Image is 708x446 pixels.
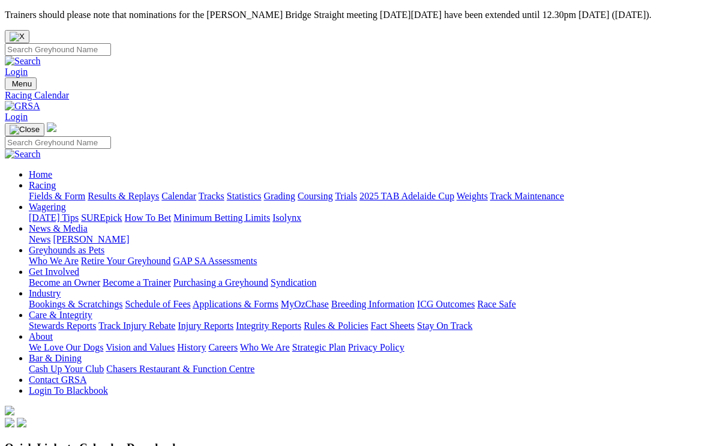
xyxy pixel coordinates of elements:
[29,299,122,309] a: Bookings & Scratchings
[173,212,270,223] a: Minimum Betting Limits
[98,321,175,331] a: Track Injury Rebate
[29,234,703,245] div: News & Media
[208,342,238,352] a: Careers
[5,101,40,112] img: GRSA
[304,321,368,331] a: Rules & Policies
[29,310,92,320] a: Care & Integrity
[106,364,254,374] a: Chasers Restaurant & Function Centre
[272,212,301,223] a: Isolynx
[29,364,104,374] a: Cash Up Your Club
[103,277,171,288] a: Become a Trainer
[5,149,41,160] img: Search
[17,418,26,427] img: twitter.svg
[5,418,14,427] img: facebook.svg
[29,267,79,277] a: Get Involved
[417,299,475,309] a: ICG Outcomes
[161,191,196,201] a: Calendar
[12,79,32,88] span: Menu
[331,299,415,309] a: Breeding Information
[29,256,79,266] a: Who We Are
[5,30,29,43] button: Close
[47,122,56,132] img: logo-grsa-white.png
[29,288,61,298] a: Industry
[359,191,454,201] a: 2025 TAB Adelaide Cup
[178,321,233,331] a: Injury Reports
[227,191,262,201] a: Statistics
[271,277,316,288] a: Syndication
[5,112,28,122] a: Login
[88,191,159,201] a: Results & Replays
[29,299,703,310] div: Industry
[10,32,25,41] img: X
[417,321,472,331] a: Stay On Track
[240,342,290,352] a: Who We Are
[477,299,515,309] a: Race Safe
[106,342,175,352] a: Vision and Values
[29,353,82,363] a: Bar & Dining
[5,123,44,136] button: Toggle navigation
[29,256,703,267] div: Greyhounds as Pets
[29,321,96,331] a: Stewards Reports
[5,56,41,67] img: Search
[348,342,404,352] a: Privacy Policy
[5,67,28,77] a: Login
[457,191,488,201] a: Weights
[81,212,122,223] a: SUREpick
[29,191,85,201] a: Fields & Form
[29,212,79,223] a: [DATE] Tips
[29,234,50,244] a: News
[5,136,111,149] input: Search
[29,342,103,352] a: We Love Our Dogs
[10,125,40,134] img: Close
[193,299,278,309] a: Applications & Forms
[292,342,346,352] a: Strategic Plan
[29,375,86,385] a: Contact GRSA
[199,191,224,201] a: Tracks
[173,256,257,266] a: GAP SA Assessments
[264,191,295,201] a: Grading
[29,169,52,179] a: Home
[53,234,129,244] a: [PERSON_NAME]
[29,385,108,396] a: Login To Blackbook
[335,191,357,201] a: Trials
[490,191,564,201] a: Track Maintenance
[5,77,37,90] button: Toggle navigation
[298,191,333,201] a: Coursing
[29,202,66,212] a: Wagering
[281,299,329,309] a: MyOzChase
[173,277,268,288] a: Purchasing a Greyhound
[29,212,703,223] div: Wagering
[29,321,703,331] div: Care & Integrity
[29,245,104,255] a: Greyhounds as Pets
[29,223,88,234] a: News & Media
[371,321,415,331] a: Fact Sheets
[5,10,703,20] p: Trainers should please note that nominations for the [PERSON_NAME] Bridge Straight meeting [DATE]...
[29,180,56,190] a: Racing
[5,406,14,415] img: logo-grsa-white.png
[125,299,190,309] a: Schedule of Fees
[236,321,301,331] a: Integrity Reports
[29,277,703,288] div: Get Involved
[5,43,111,56] input: Search
[29,277,100,288] a: Become an Owner
[5,90,703,101] a: Racing Calendar
[29,342,703,353] div: About
[29,364,703,375] div: Bar & Dining
[177,342,206,352] a: History
[81,256,171,266] a: Retire Your Greyhound
[29,191,703,202] div: Racing
[125,212,172,223] a: How To Bet
[29,331,53,342] a: About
